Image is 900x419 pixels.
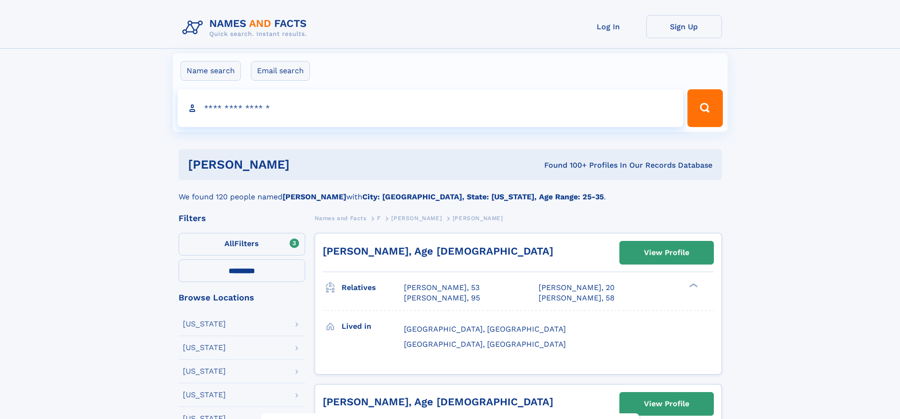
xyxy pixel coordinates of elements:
div: ❯ [687,282,698,289]
img: Logo Names and Facts [179,15,315,41]
label: Email search [251,61,310,81]
div: Browse Locations [179,293,305,302]
span: F [377,215,381,222]
a: [PERSON_NAME], 95 [404,293,480,303]
div: View Profile [644,242,689,264]
a: F [377,212,381,224]
a: View Profile [620,241,713,264]
h1: [PERSON_NAME] [188,159,417,171]
span: [GEOGRAPHIC_DATA], [GEOGRAPHIC_DATA] [404,340,566,349]
a: Log In [571,15,646,38]
div: [US_STATE] [183,344,226,351]
div: We found 120 people named with . [179,180,722,203]
a: [PERSON_NAME], Age [DEMOGRAPHIC_DATA] [323,245,553,257]
a: Sign Up [646,15,722,38]
label: Name search [180,61,241,81]
div: [US_STATE] [183,320,226,328]
div: View Profile [644,393,689,415]
b: [PERSON_NAME] [283,192,346,201]
span: [PERSON_NAME] [391,215,442,222]
div: Found 100+ Profiles In Our Records Database [417,160,712,171]
a: [PERSON_NAME], Age [DEMOGRAPHIC_DATA] [323,396,553,408]
a: [PERSON_NAME] [391,212,442,224]
span: [PERSON_NAME] [453,215,503,222]
a: [PERSON_NAME], 53 [404,282,480,293]
span: [GEOGRAPHIC_DATA], [GEOGRAPHIC_DATA] [404,325,566,333]
div: [US_STATE] [183,391,226,399]
div: Filters [179,214,305,222]
div: [US_STATE] [183,368,226,375]
a: Names and Facts [315,212,367,224]
h3: Relatives [342,280,404,296]
a: [PERSON_NAME], 58 [539,293,615,303]
h3: Lived in [342,318,404,334]
a: [PERSON_NAME], 20 [539,282,615,293]
button: Search Button [687,89,722,127]
b: City: [GEOGRAPHIC_DATA], State: [US_STATE], Age Range: 25-35 [362,192,604,201]
input: search input [178,89,684,127]
label: Filters [179,233,305,256]
span: All [224,239,234,248]
a: View Profile [620,393,713,415]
